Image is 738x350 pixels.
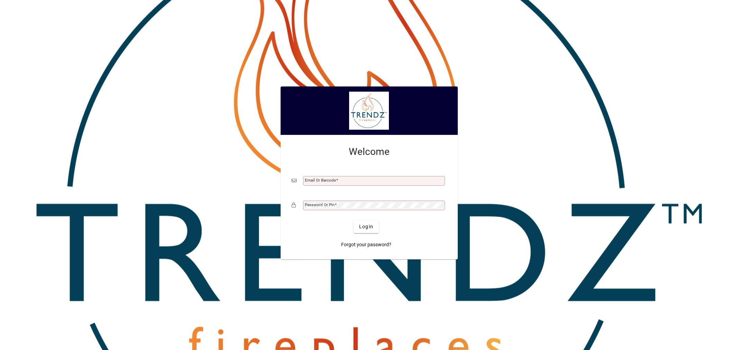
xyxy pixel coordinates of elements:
[305,178,336,183] mat-label: Email or Barcode
[305,202,335,207] mat-label: Password or Pin
[292,146,447,158] h2: Welcome
[359,223,373,230] span: Login
[338,239,394,251] a: Forgot your password?
[354,221,379,233] button: Login
[341,241,391,248] span: Forgot your password?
